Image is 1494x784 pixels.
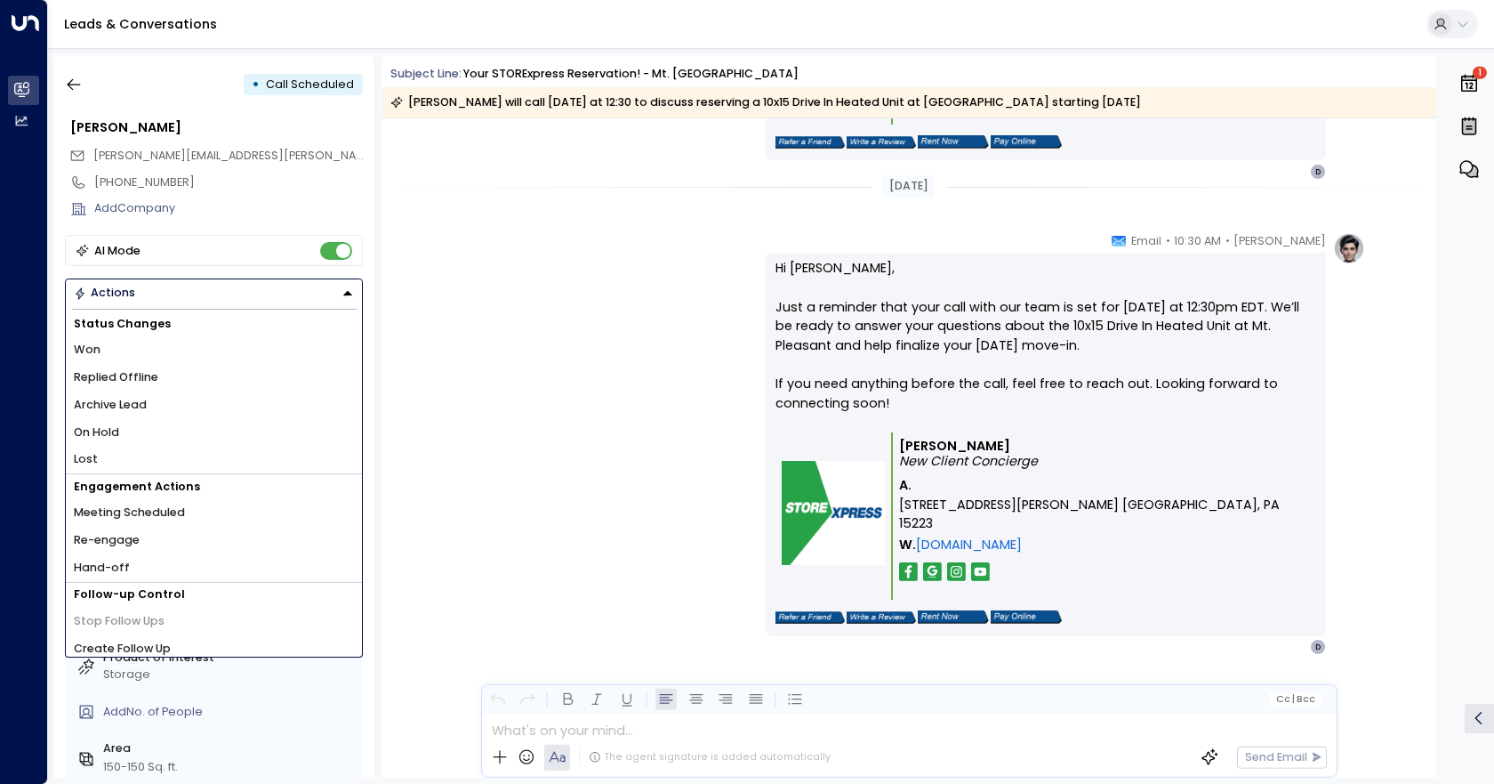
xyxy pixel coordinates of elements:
div: D [1310,639,1326,655]
div: AddNo. of People [103,704,357,721]
div: Your STORExpress Reservation! - Mt. [GEOGRAPHIC_DATA] [463,66,799,83]
label: Product of Interest [103,650,357,667]
div: • [252,70,260,99]
div: AddCompany [94,200,363,217]
p: Hi [PERSON_NAME], Just a reminder that your call with our team is set for [DATE] at 12:30pm EDT. ... [775,259,1316,432]
span: | [1292,694,1295,705]
img: storexpress_yt.png [971,562,990,581]
button: 1 [1454,64,1484,103]
img: storexpress_write.png [847,136,916,149]
div: The agent signature is added automatically [589,750,831,764]
span: Call Scheduled [266,77,354,92]
div: AI Mode [94,242,141,260]
img: storexpress_pay.png [991,610,1062,624]
img: storexpress_refer.png [775,136,845,149]
span: [PERSON_NAME] [1233,232,1326,250]
div: Actions [74,286,135,300]
i: New Client Concierge [899,452,1038,470]
span: Won [74,342,100,359]
h1: Follow-up Control [66,583,362,608]
img: storexpress_rent.png [918,135,989,149]
div: [PERSON_NAME] will call [DATE] at 12:30 to discuss reserving a 10x15 Drive In Heated Unit at [GEO... [390,93,1141,111]
img: storexpress_logo.png [782,461,886,565]
div: [PHONE_NUMBER] [94,174,363,191]
span: 10:30 AM [1174,232,1221,250]
span: Email [1131,232,1161,250]
div: [PERSON_NAME] [70,118,363,138]
button: Actions [65,279,363,308]
span: Create Follow Up [74,641,171,658]
span: A. [899,476,912,496]
img: storexpress_pay.png [991,135,1062,149]
span: [PERSON_NAME][EMAIL_ADDRESS][PERSON_NAME][DOMAIN_NAME] [93,148,470,163]
span: Re-engage [74,532,140,549]
img: storexpres_fb.png [899,562,918,581]
span: On Hold [74,424,119,441]
div: Button group with a nested menu [65,279,363,308]
span: Lost [74,451,98,468]
img: storexpress_google.png [923,562,942,581]
span: Cc Bcc [1275,694,1315,705]
a: [DOMAIN_NAME] [916,536,1022,555]
label: Area [103,740,357,757]
span: Hand-off [74,560,130,577]
span: • [1166,232,1170,250]
img: profile-logo.png [1333,232,1365,264]
a: Leads & Conversations [64,15,217,33]
span: W. [899,536,916,555]
div: 150-150 Sq. ft. [103,759,178,776]
span: [STREET_ADDRESS][PERSON_NAME] [GEOGRAPHIC_DATA], PA 15223 [899,496,1311,534]
span: • [1225,232,1230,250]
img: storexpress_insta.png [947,562,966,581]
span: Meeting Scheduled [74,505,185,521]
img: storexpress_refer.png [775,611,845,624]
span: 1 [1473,67,1487,79]
div: [DATE] [883,175,935,198]
button: Redo [517,689,539,711]
img: storexpress_rent.png [918,610,989,624]
button: Cc|Bcc [1269,691,1321,707]
span: Archive Lead [74,397,147,414]
b: [PERSON_NAME] [899,437,1010,455]
div: Storage [103,667,357,683]
span: Stop Follow Ups [74,613,165,630]
img: storexpress_write.png [847,611,916,624]
span: Replied Offline [74,369,158,386]
span: deedee.dilworth@gmail.com [93,148,363,165]
h1: Status Changes [66,311,362,336]
button: Undo [486,689,509,711]
span: Subject Line: [390,66,462,81]
h1: Engagement Actions [66,474,362,499]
